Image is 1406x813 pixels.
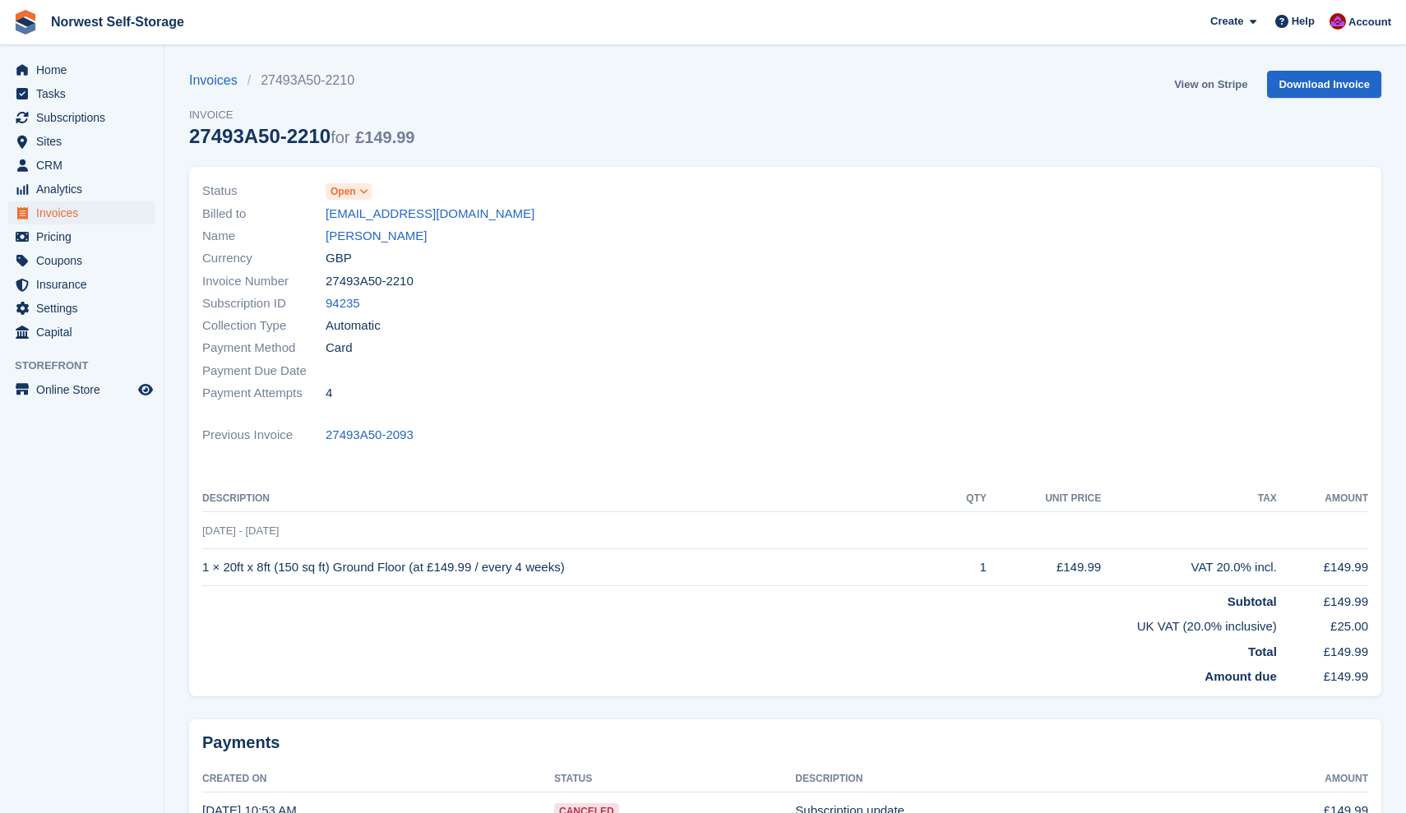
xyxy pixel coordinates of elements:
[136,380,155,400] a: Preview store
[8,378,155,401] a: menu
[987,549,1101,586] td: £149.99
[1101,558,1277,577] div: VAT 20.0% incl.
[1202,766,1368,792] th: Amount
[202,732,1368,753] h2: Payments
[1248,644,1277,658] strong: Total
[36,58,135,81] span: Home
[8,178,155,201] a: menu
[1330,13,1346,30] img: Daniel Grensinger
[44,8,191,35] a: Norwest Self-Storage
[202,611,1277,636] td: UK VAT (20.0% inclusive)
[202,316,326,335] span: Collection Type
[36,82,135,105] span: Tasks
[326,249,352,268] span: GBP
[8,297,155,320] a: menu
[202,524,279,537] span: [DATE] - [DATE]
[15,358,164,374] span: Storefront
[202,182,326,201] span: Status
[36,178,135,201] span: Analytics
[202,426,326,445] span: Previous Invoice
[987,486,1101,512] th: Unit Price
[1348,14,1391,30] span: Account
[8,321,155,344] a: menu
[331,128,349,146] span: for
[1277,549,1368,586] td: £149.99
[202,249,326,268] span: Currency
[326,205,534,224] a: [EMAIL_ADDRESS][DOMAIN_NAME]
[202,766,554,792] th: Created On
[326,294,360,313] a: 94235
[36,201,135,224] span: Invoices
[1277,486,1368,512] th: Amount
[1210,13,1243,30] span: Create
[1228,594,1277,608] strong: Subtotal
[1277,611,1368,636] td: £25.00
[326,227,427,246] a: [PERSON_NAME]
[8,201,155,224] a: menu
[202,227,326,246] span: Name
[202,272,326,291] span: Invoice Number
[36,321,135,344] span: Capital
[1292,13,1315,30] span: Help
[8,249,155,272] a: menu
[189,71,414,90] nav: breadcrumbs
[355,128,414,146] span: £149.99
[202,294,326,313] span: Subscription ID
[326,426,414,445] a: 27493A50-2093
[8,106,155,129] a: menu
[8,273,155,296] a: menu
[36,249,135,272] span: Coupons
[945,549,987,586] td: 1
[36,106,135,129] span: Subscriptions
[13,10,38,35] img: stora-icon-8386f47178a22dfd0bd8f6a31ec36ba5ce8667c1dd55bd0f319d3a0aa187defe.svg
[1168,71,1254,98] a: View on Stripe
[8,82,155,105] a: menu
[8,154,155,177] a: menu
[1277,661,1368,686] td: £149.99
[36,297,135,320] span: Settings
[326,182,372,201] a: Open
[36,225,135,248] span: Pricing
[36,154,135,177] span: CRM
[36,130,135,153] span: Sites
[945,486,987,512] th: QTY
[189,71,247,90] a: Invoices
[202,549,945,586] td: 1 × 20ft x 8ft (150 sq ft) Ground Floor (at £149.99 / every 4 weeks)
[326,272,414,291] span: 27493A50-2210
[795,766,1201,792] th: Description
[202,486,945,512] th: Description
[1277,585,1368,611] td: £149.99
[1101,486,1277,512] th: Tax
[36,378,135,401] span: Online Store
[1205,669,1277,683] strong: Amount due
[326,316,381,335] span: Automatic
[1277,636,1368,662] td: £149.99
[8,130,155,153] a: menu
[189,125,414,147] div: 27493A50-2210
[202,205,326,224] span: Billed to
[326,384,332,403] span: 4
[189,107,414,123] span: Invoice
[202,339,326,358] span: Payment Method
[202,362,326,381] span: Payment Due Date
[331,184,356,199] span: Open
[1267,71,1381,98] a: Download Invoice
[36,273,135,296] span: Insurance
[8,225,155,248] a: menu
[554,766,795,792] th: Status
[202,384,326,403] span: Payment Attempts
[8,58,155,81] a: menu
[326,339,353,358] span: Card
